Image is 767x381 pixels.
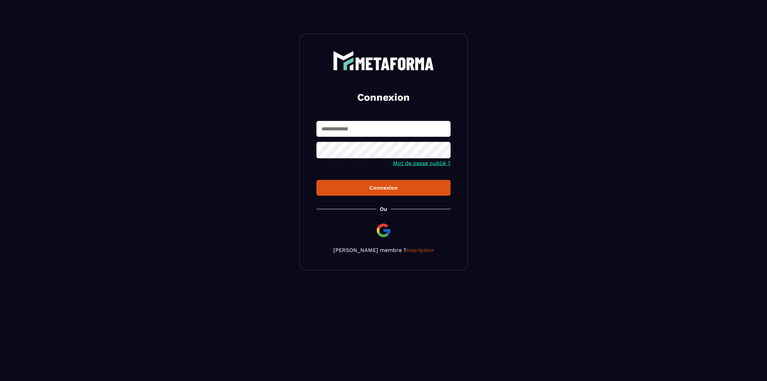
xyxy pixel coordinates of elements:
img: google [375,222,392,239]
h2: Connexion [325,91,442,104]
div: Connexion [322,185,445,191]
img: logo [333,51,434,70]
p: [PERSON_NAME] membre ? [316,247,451,253]
a: logo [316,51,451,70]
a: Inscription [406,247,434,253]
a: Mot de passe oublié ? [393,160,451,166]
p: Ou [380,206,387,212]
button: Connexion [316,180,451,196]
